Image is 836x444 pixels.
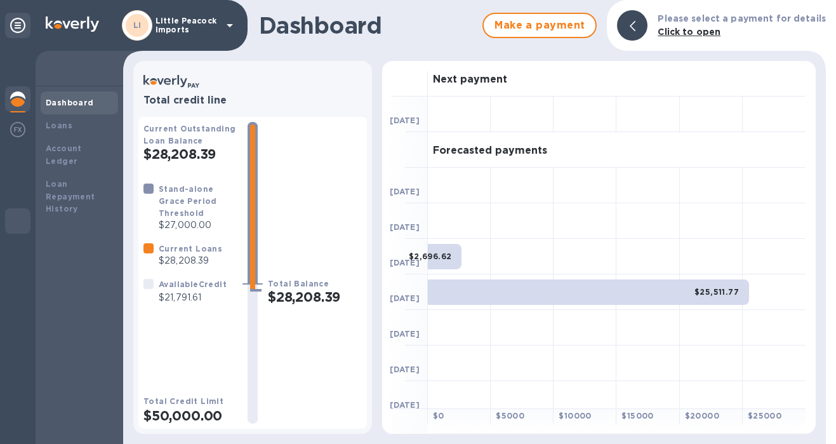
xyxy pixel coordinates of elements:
[390,329,420,339] b: [DATE]
[658,13,826,24] b: Please select a payment for details
[390,116,420,125] b: [DATE]
[748,411,781,420] b: $ 25000
[143,146,237,162] h2: $28,208.39
[46,98,94,107] b: Dashboard
[496,411,524,420] b: $ 5000
[433,74,507,86] h3: Next payment
[433,145,547,157] h3: Forecasted payments
[10,152,25,168] img: Wallets
[390,400,420,410] b: [DATE]
[268,279,329,288] b: Total Balance
[159,184,217,218] b: Stand-alone Grace Period Threshold
[159,279,227,289] b: Available Credit
[159,244,222,253] b: Current Loans
[409,252,452,261] b: $2,696.62
[433,411,444,420] b: $ 0
[5,13,30,38] div: Unpin categories
[259,12,476,39] h1: Dashboard
[143,408,237,424] h2: $50,000.00
[159,291,227,304] p: $21,791.61
[159,219,237,232] p: $27,000.00
[494,18,585,33] span: Make a payment
[390,258,420,267] b: [DATE]
[10,122,25,137] img: Foreign exchange
[46,179,95,214] b: Loan Repayment History
[559,411,591,420] b: $ 10000
[390,365,420,374] b: [DATE]
[658,27,720,37] b: Click to open
[143,124,236,145] b: Current Outstanding Loan Balance
[156,17,219,34] p: Little Peacock Imports
[390,222,420,232] b: [DATE]
[133,20,142,30] b: LI
[143,396,223,406] b: Total Credit Limit
[159,254,222,267] p: $28,208.39
[482,13,597,38] button: Make a payment
[390,187,420,196] b: [DATE]
[390,293,420,303] b: [DATE]
[621,411,653,420] b: $ 15000
[268,289,362,305] h2: $28,208.39
[46,144,82,166] b: Account Ledger
[694,287,739,297] b: $25,511.77
[46,121,72,130] b: Loans
[46,17,99,32] img: Logo
[143,95,362,107] h3: Total credit line
[685,411,719,420] b: $ 20000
